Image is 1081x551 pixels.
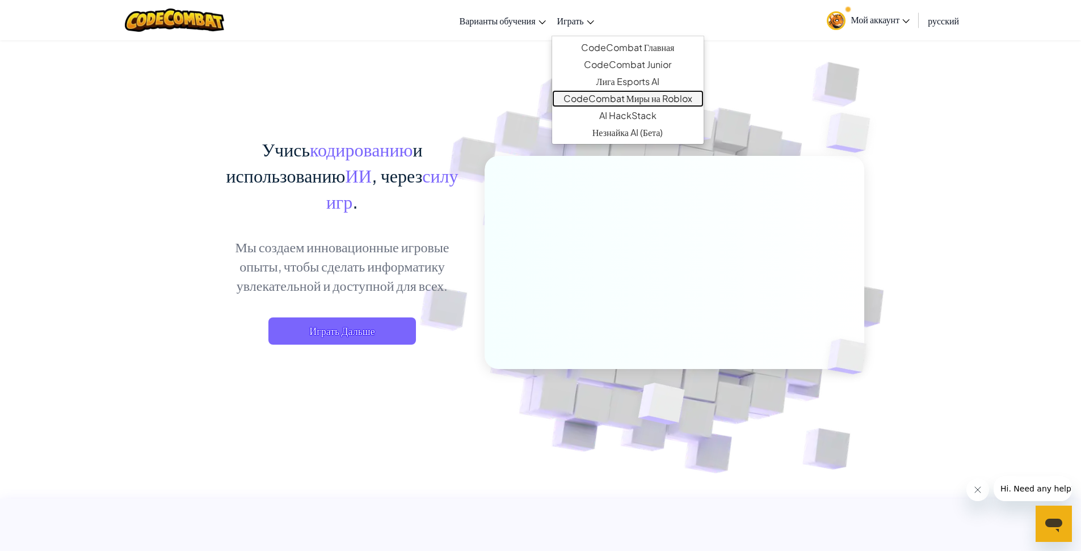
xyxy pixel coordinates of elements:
[928,15,959,27] span: русский
[552,107,704,124] a: AI HackStack
[125,9,224,32] img: CodeCombat logo
[851,14,910,26] span: Мой аккаунт
[552,56,704,73] a: CodeCombat Junior
[557,15,584,27] span: Играть
[610,359,712,453] img: Overlap cubes
[804,85,902,181] img: Overlap cubes
[1036,506,1072,542] iframe: Кнопка запуска окна обмена сообщениями
[552,5,600,36] a: Играть
[460,15,536,27] span: Варианты обучения
[352,190,358,213] span: .
[7,8,82,17] span: Hi. Need any help?
[552,90,704,107] a: CodeCombat Миры на Roblox
[262,138,310,160] span: Учись
[454,5,552,36] a: Варианты обучения
[821,2,916,38] a: Мой аккаунт
[808,315,893,398] img: Overlap cubes
[552,39,704,56] a: CodeCombat Главная
[966,478,989,501] iframe: Закрыть сообщение
[922,5,965,36] a: русский
[268,317,416,345] a: Играть Дальше
[372,164,423,187] span: , через
[310,138,413,160] span: кодированию
[346,164,372,187] span: ИИ
[552,124,704,141] a: Незнайка AI (Бета)
[552,73,704,90] a: Лига Esports AI
[994,476,1072,501] iframe: Сообщение от компании
[827,11,846,30] img: avatar
[217,237,468,295] p: Мы создаем инновационные игровые опыты, чтобы сделать информатику увлекательной и доступной для в...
